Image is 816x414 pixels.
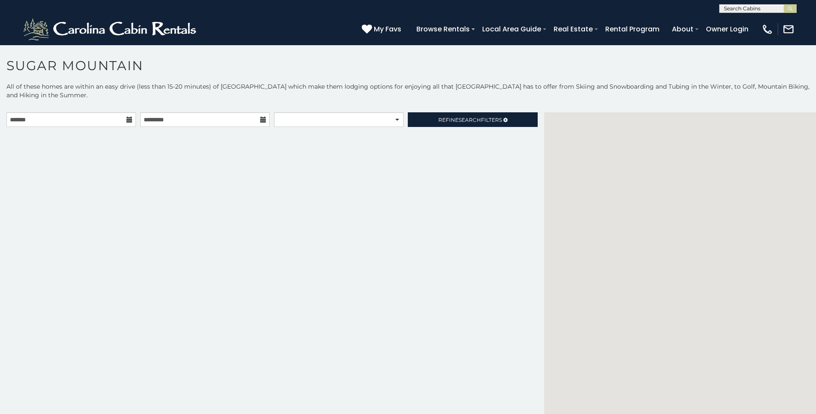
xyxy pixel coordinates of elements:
span: My Favs [374,24,401,34]
img: mail-regular-white.png [782,23,794,35]
a: Owner Login [702,22,753,37]
a: Real Estate [549,22,597,37]
a: RefineSearchFilters [408,112,537,127]
span: Search [459,117,481,123]
a: Rental Program [601,22,664,37]
img: White-1-2.png [22,16,200,42]
a: Browse Rentals [412,22,474,37]
a: About [668,22,698,37]
span: Refine Filters [438,117,502,123]
a: My Favs [362,24,403,35]
a: Local Area Guide [478,22,545,37]
img: phone-regular-white.png [761,23,773,35]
